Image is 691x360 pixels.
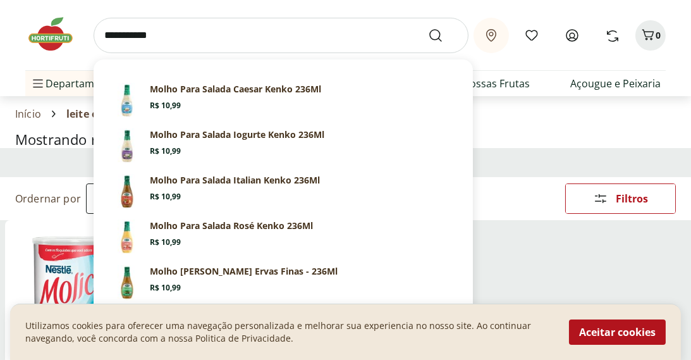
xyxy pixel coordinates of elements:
a: PrincipalMolho Para Salada Iogurte Kenko 236MlR$ 10,99 [104,123,462,169]
button: Menu [30,68,46,99]
a: PrincipalMolho Para Salada Italian Kenko 236MlR$ 10,99 [104,169,462,214]
span: R$ 10,99 [150,283,181,293]
h1: Mostrando resultados para: [15,132,676,147]
a: PrincipalMolho Para Salada Rosé Kenko 236MlR$ 10,99 [104,214,462,260]
p: Molho Para Salada Caesar Kenko 236Ml [150,83,321,96]
span: R$ 10,99 [150,101,181,111]
span: Departamentos [30,68,121,99]
img: Hortifruti [25,15,89,53]
button: Submit Search [428,28,458,43]
img: Leite em Pó Molico Desnatado 280G [15,230,135,351]
p: Molho Para Salada Iogurte Kenko 236Ml [150,128,324,141]
span: leite em pó desnatado Molico 280 g [66,108,245,120]
svg: Abrir Filtros [593,191,608,206]
a: PrincipalMolho [PERSON_NAME] Ervas Finas - 236MlR$ 10,99 [104,260,462,306]
label: Ordernar por [15,192,81,206]
img: Principal [109,174,145,209]
input: search [94,18,468,53]
img: Principal [109,220,145,255]
p: Molho [PERSON_NAME] Ervas Finas - 236Ml [150,265,338,278]
a: Início [15,108,41,120]
span: Filtros [616,194,648,204]
img: Principal [109,128,145,164]
a: Nossas Frutas [462,76,530,91]
span: 0 [656,29,661,41]
img: Principal [109,265,145,301]
p: Molho Para Salada Italian Kenko 236Ml [150,174,320,187]
span: R$ 10,99 [150,146,181,156]
p: Utilizamos cookies para oferecer uma navegação personalizada e melhorar sua experiencia no nosso ... [25,320,554,345]
img: Principal [109,83,145,118]
span: R$ 10,99 [150,237,181,247]
button: Aceitar cookies [569,320,666,345]
button: Carrinho [635,20,666,51]
p: Molho Para Salada Rosé Kenko 236Ml [150,220,313,232]
a: Açougue e Peixaria [570,76,661,91]
span: R$ 10,99 [150,192,181,202]
button: Filtros [565,183,676,214]
a: PrincipalMolho Para Salada Caesar Kenko 236MlR$ 10,99 [104,78,462,123]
